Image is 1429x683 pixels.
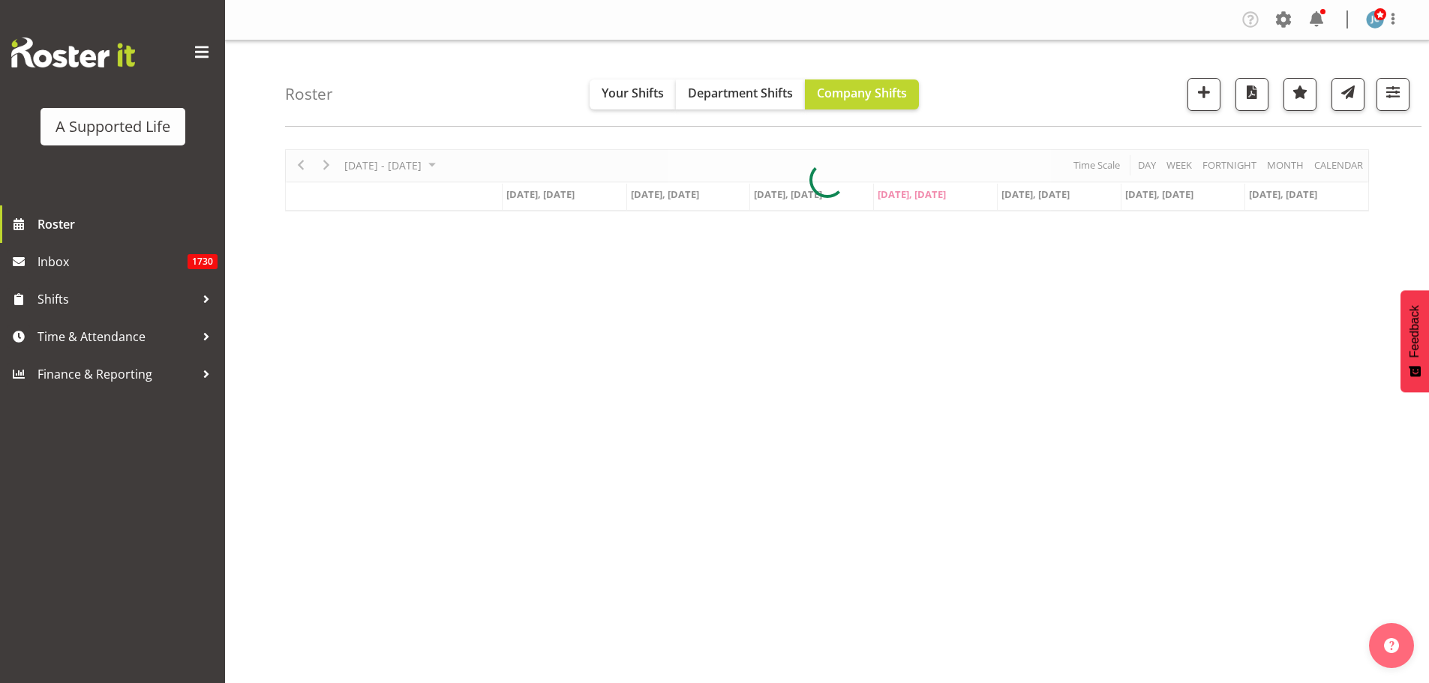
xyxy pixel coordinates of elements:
[1331,78,1364,111] button: Send a list of all shifts for the selected filtered period to all rostered employees.
[688,85,793,101] span: Department Shifts
[817,85,907,101] span: Company Shifts
[11,37,135,67] img: Rosterit website logo
[38,250,188,273] span: Inbox
[38,325,195,348] span: Time & Attendance
[1400,290,1429,392] button: Feedback - Show survey
[1235,78,1268,111] button: Download a PDF of the roster according to the set date range.
[1384,638,1399,653] img: help-xxl-2.png
[188,254,218,269] span: 1730
[38,213,218,235] span: Roster
[38,288,195,310] span: Shifts
[285,85,333,103] h4: Roster
[1187,78,1220,111] button: Add a new shift
[805,79,919,109] button: Company Shifts
[590,79,676,109] button: Your Shifts
[1283,78,1316,111] button: Highlight an important date within the roster.
[676,79,805,109] button: Department Shifts
[1366,10,1384,28] img: jess-clark3304.jpg
[1376,78,1409,111] button: Filter Shifts
[1408,305,1421,358] span: Feedback
[56,115,170,138] div: A Supported Life
[38,363,195,385] span: Finance & Reporting
[602,85,664,101] span: Your Shifts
